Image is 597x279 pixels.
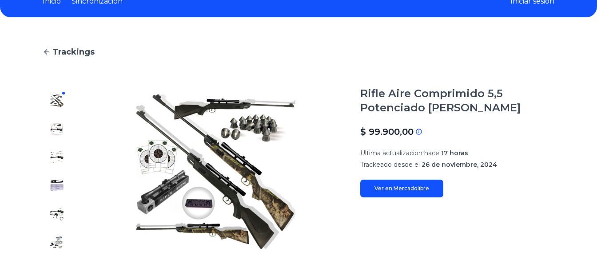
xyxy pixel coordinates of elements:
[89,86,342,257] img: Rifle Aire Comprimido 5,5 Potenciado Mira Balines
[360,149,439,157] span: Ultima actualizacion hace
[360,126,414,138] p: $ 99.900,00
[50,236,64,250] img: Rifle Aire Comprimido 5,5 Potenciado Mira Balines
[360,86,554,115] h1: Rifle Aire Comprimido 5,5 Potenciado [PERSON_NAME]
[52,46,95,58] span: Trackings
[43,46,554,58] a: Trackings
[50,207,64,221] img: Rifle Aire Comprimido 5,5 Potenciado Mira Balines
[422,161,497,169] span: 26 de noviembre, 2024
[50,94,64,108] img: Rifle Aire Comprimido 5,5 Potenciado Mira Balines
[50,122,64,136] img: Rifle Aire Comprimido 5,5 Potenciado Mira Balines
[50,150,64,165] img: Rifle Aire Comprimido 5,5 Potenciado Mira Balines
[360,180,443,197] a: Ver en Mercadolibre
[360,161,420,169] span: Trackeado desde el
[441,149,468,157] span: 17 horas
[50,179,64,193] img: Rifle Aire Comprimido 5,5 Potenciado Mira Balines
